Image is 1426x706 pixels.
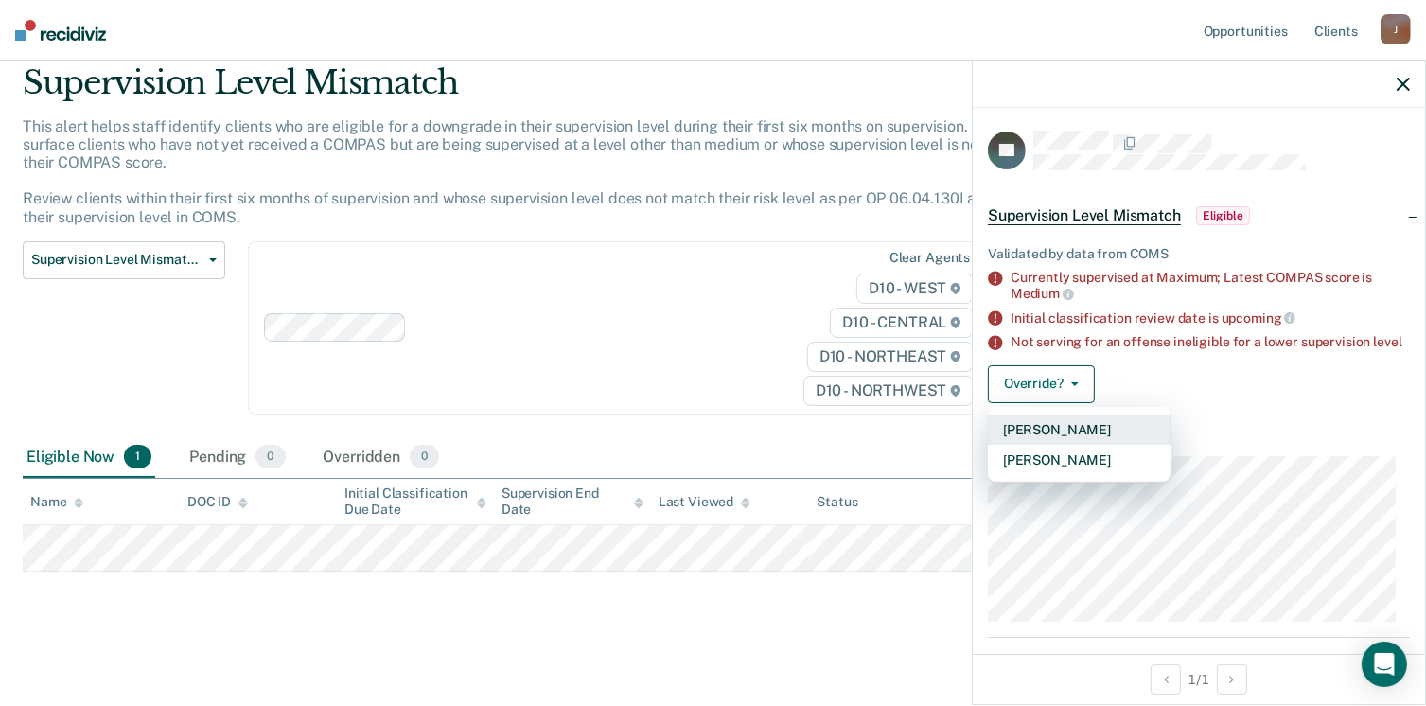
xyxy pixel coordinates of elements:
[830,308,974,338] span: D10 - CENTRAL
[23,117,1075,226] p: This alert helps staff identify clients who are eligible for a downgrade in their supervision lev...
[320,437,444,479] div: Overridden
[124,445,151,469] span: 1
[30,494,83,510] div: Name
[1011,334,1410,350] div: Not serving for an offense ineligible for a lower supervision
[1196,206,1250,225] span: Eligible
[988,415,1171,445] button: [PERSON_NAME]
[988,433,1410,450] dt: Supervision
[803,376,974,406] span: D10 - NORTHWEST
[23,63,1092,117] div: Supervision Level Mismatch
[1362,642,1407,687] div: Open Intercom Messenger
[856,274,974,304] span: D10 - WEST
[344,485,486,518] div: Initial Classification Due Date
[1381,14,1411,44] div: J
[973,185,1425,246] div: Supervision Level MismatchEligible
[1011,309,1410,327] div: Initial classification review date is
[807,342,974,372] span: D10 - NORTHEAST
[988,445,1171,475] button: [PERSON_NAME]
[23,437,155,479] div: Eligible Now
[1373,334,1401,349] span: level
[988,206,1181,225] span: Supervision Level Mismatch
[15,20,106,41] img: Recidiviz
[31,252,202,268] span: Supervision Level Mismatch
[889,250,970,266] div: Clear agents
[410,445,439,469] span: 0
[1151,664,1181,695] button: Previous Opportunity
[1217,664,1247,695] button: Next Opportunity
[502,485,643,518] div: Supervision End Date
[988,365,1095,403] button: Override?
[988,246,1410,262] div: Validated by data from COMS
[1011,270,1410,302] div: Currently supervised at Maximum; Latest COMPAS score is
[988,653,1410,669] dt: Milestones
[185,437,289,479] div: Pending
[255,445,285,469] span: 0
[817,494,857,510] div: Status
[187,494,248,510] div: DOC ID
[1011,286,1074,301] span: Medium
[1222,310,1296,326] span: upcoming
[659,494,750,510] div: Last Viewed
[973,654,1425,704] div: 1 / 1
